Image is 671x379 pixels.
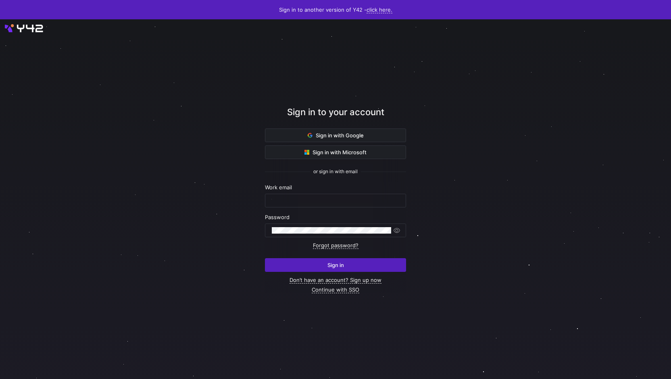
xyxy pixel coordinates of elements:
[308,132,364,139] span: Sign in with Google
[367,6,392,13] a: click here.
[312,286,359,293] a: Continue with SSO
[290,277,381,284] a: Don’t have an account? Sign up now
[265,184,292,191] span: Work email
[265,258,406,272] button: Sign in
[265,214,290,220] span: Password
[327,262,344,268] span: Sign in
[265,145,406,159] button: Sign in with Microsoft
[265,128,406,142] button: Sign in with Google
[265,106,406,128] div: Sign in to your account
[304,149,367,155] span: Sign in with Microsoft
[313,242,358,249] a: Forgot password?
[313,169,358,174] span: or sign in with email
